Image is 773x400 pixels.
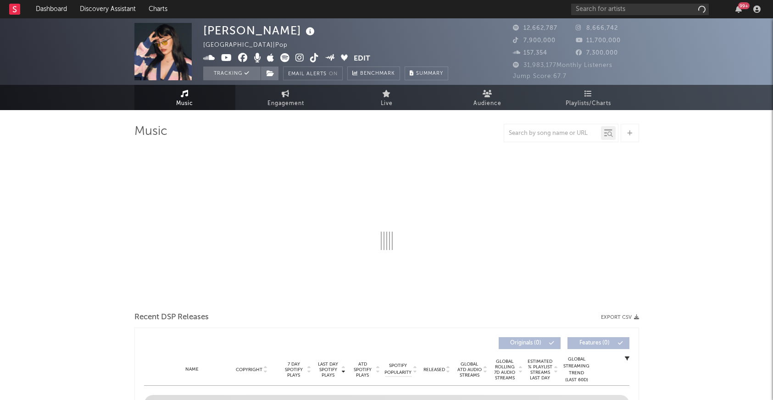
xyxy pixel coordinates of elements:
span: ATD Spotify Plays [350,361,375,378]
div: Name [162,366,222,373]
em: On [329,72,338,77]
span: Recent DSP Releases [134,312,209,323]
button: Email AlertsOn [283,67,343,80]
span: Jump Score: 67.7 [513,73,567,79]
span: Playlists/Charts [566,98,611,109]
span: 157,354 [513,50,547,56]
span: Copyright [236,367,262,372]
a: Engagement [235,85,336,110]
span: 7,900,000 [513,38,556,44]
button: Export CSV [601,315,639,320]
span: Released [423,367,445,372]
span: Engagement [267,98,304,109]
span: Live [381,98,393,109]
span: Last Day Spotify Plays [316,361,340,378]
span: Features ( 0 ) [573,340,616,346]
span: Audience [473,98,501,109]
span: 8,666,742 [576,25,618,31]
span: Music [176,98,193,109]
button: Summary [405,67,448,80]
input: Search by song name or URL [504,130,601,137]
a: Live [336,85,437,110]
span: Benchmark [360,68,395,79]
div: Global Streaming Trend (Last 60D) [563,356,590,383]
span: Spotify Popularity [384,362,412,376]
span: 12,662,787 [513,25,557,31]
a: Audience [437,85,538,110]
div: [GEOGRAPHIC_DATA] | Pop [203,40,298,51]
button: Features(0) [567,337,629,349]
a: Music [134,85,235,110]
button: Tracking [203,67,261,80]
span: Estimated % Playlist Streams Last Day [528,359,553,381]
div: 99 + [738,2,750,9]
span: 31,983,177 Monthly Listeners [513,62,612,68]
span: Summary [416,71,443,76]
span: 7,300,000 [576,50,618,56]
a: Playlists/Charts [538,85,639,110]
a: Benchmark [347,67,400,80]
div: [PERSON_NAME] [203,23,317,38]
input: Search for artists [571,4,709,15]
button: 99+ [735,6,742,13]
button: Originals(0) [499,337,561,349]
span: 11,700,000 [576,38,621,44]
span: Originals ( 0 ) [505,340,547,346]
span: 7 Day Spotify Plays [282,361,306,378]
button: Edit [354,53,370,65]
span: Global ATD Audio Streams [457,361,482,378]
span: Global Rolling 7D Audio Streams [492,359,517,381]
